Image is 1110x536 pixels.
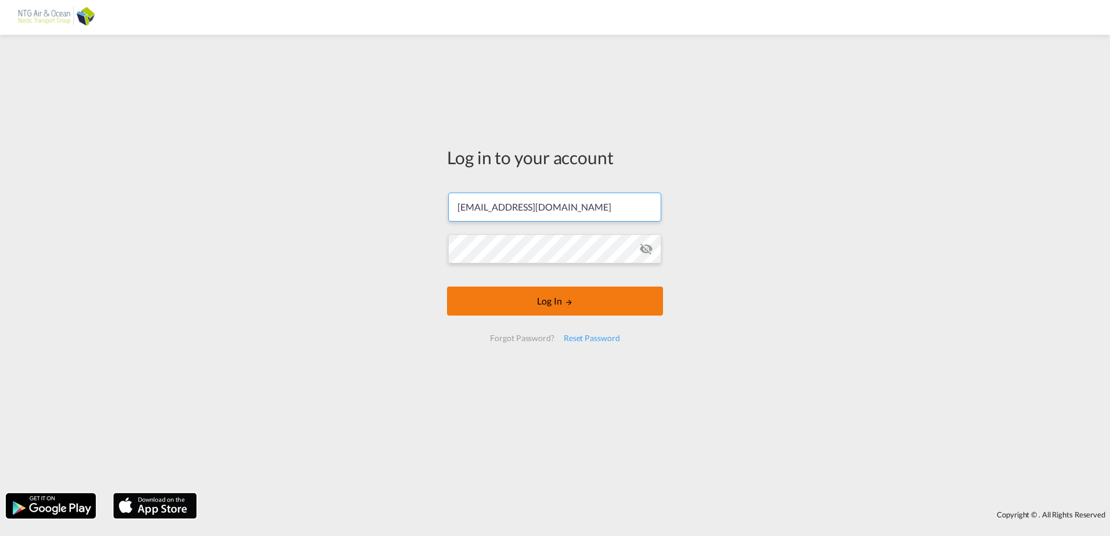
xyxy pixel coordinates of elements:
div: Forgot Password? [485,328,558,349]
button: LOGIN [447,287,663,316]
div: Copyright © . All Rights Reserved [203,505,1110,524]
img: apple.png [112,492,198,520]
img: af31b1c0b01f11ecbc353f8e72265e29.png [17,5,96,31]
img: google.png [5,492,97,520]
md-icon: icon-eye-off [639,242,653,256]
div: Reset Password [559,328,625,349]
input: Enter email/phone number [448,193,661,222]
div: Log in to your account [447,145,663,169]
